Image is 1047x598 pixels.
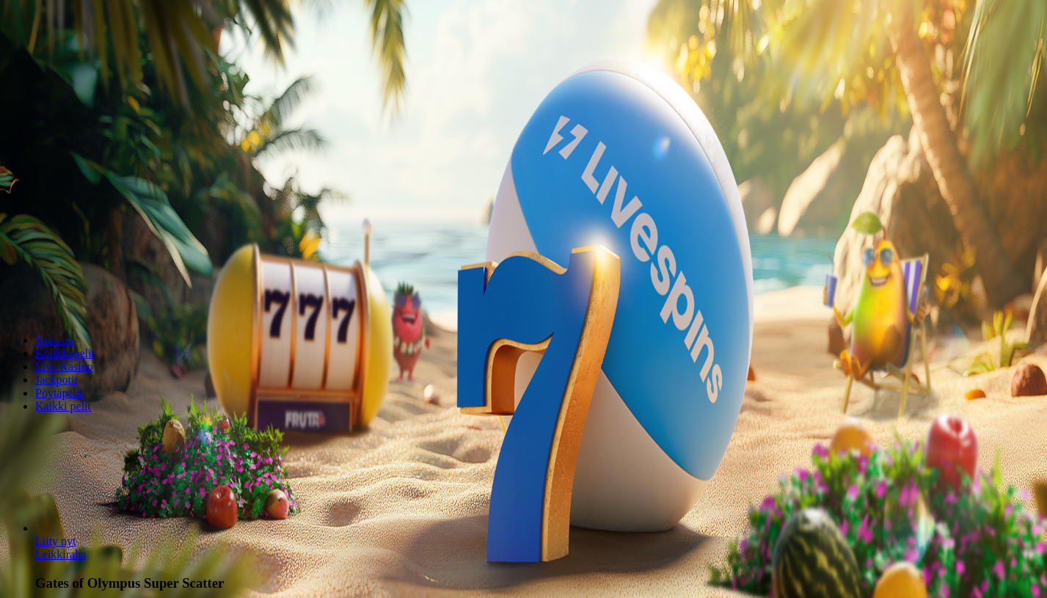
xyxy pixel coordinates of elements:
[35,347,95,360] a: Kolikkopelit
[35,360,93,373] a: Live Kasino
[35,334,73,346] a: Suositut
[35,535,76,547] a: Gates of Olympus Super Scatter
[6,309,1041,440] header: Lobby
[35,575,1041,591] h3: Gates of Olympus Super Scatter
[35,387,83,399] a: Pöytäpelit
[35,535,76,547] span: Liity nyt
[6,309,1041,413] nav: Lobby
[35,522,1041,591] article: Gates of Olympus Super Scatter
[35,373,78,386] a: Jackpotit
[35,548,86,561] a: Gates of Olympus Super Scatter
[35,400,91,412] span: Kaikki pelit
